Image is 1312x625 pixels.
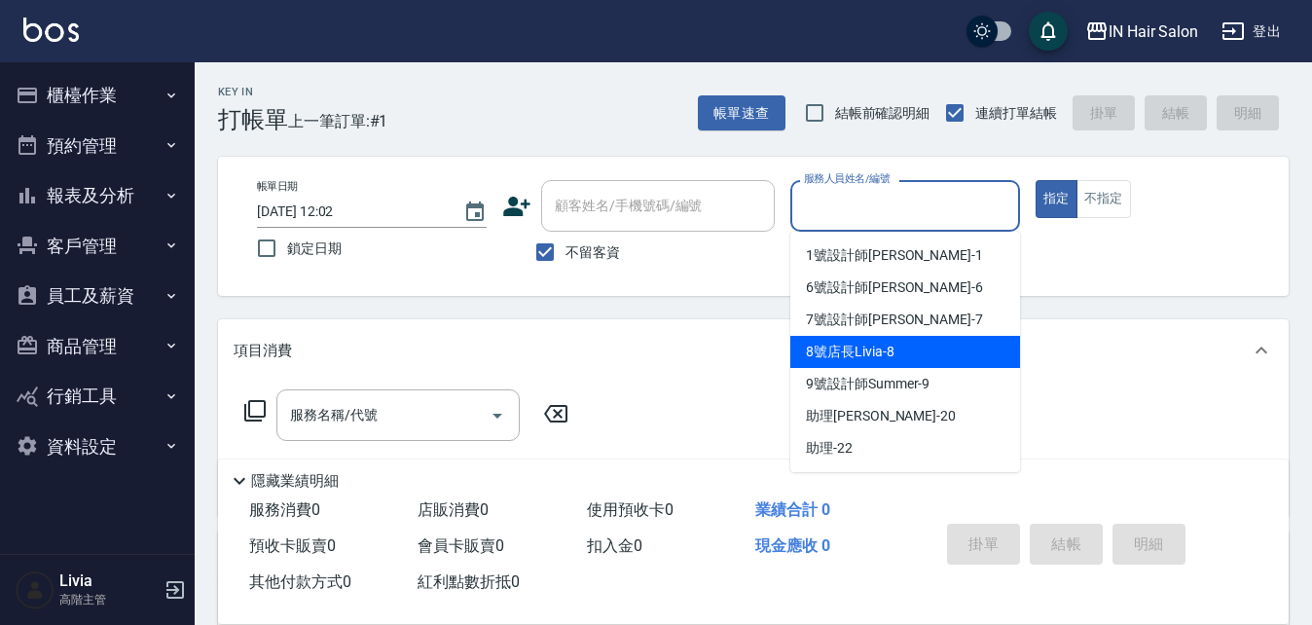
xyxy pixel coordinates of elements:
[8,321,187,372] button: 商品管理
[8,371,187,422] button: 行銷工具
[249,500,320,519] span: 服務消費 0
[975,103,1057,124] span: 連續打單結帳
[418,536,504,555] span: 會員卡販賣 0
[565,242,620,263] span: 不留客資
[1076,180,1131,218] button: 不指定
[218,106,288,133] h3: 打帳單
[452,189,498,236] button: Choose date, selected date is 2025-09-07
[234,341,292,361] p: 項目消費
[806,374,929,394] span: 9號設計師Summer -9
[251,471,339,492] p: 隱藏業績明細
[288,109,388,133] span: 上一筆訂單:#1
[218,319,1289,382] div: 項目消費
[8,271,187,321] button: 員工及薪資
[218,86,288,98] h2: Key In
[418,500,489,519] span: 店販消費 0
[8,422,187,472] button: 資料設定
[1077,12,1206,52] button: IN Hair Salon
[59,571,159,591] h5: Livia
[257,179,298,194] label: 帳單日期
[257,196,444,228] input: YYYY/MM/DD hh:mm
[1036,180,1077,218] button: 指定
[587,500,674,519] span: 使用預收卡 0
[1214,14,1289,50] button: 登出
[8,121,187,171] button: 預約管理
[8,221,187,272] button: 客戶管理
[698,95,785,131] button: 帳單速查
[806,310,983,330] span: 7號設計師[PERSON_NAME] -7
[806,406,956,426] span: 助理[PERSON_NAME] -20
[8,70,187,121] button: 櫃檯作業
[249,536,336,555] span: 預收卡販賣 0
[1109,19,1198,44] div: IN Hair Salon
[587,536,642,555] span: 扣入金 0
[59,591,159,608] p: 高階主管
[806,277,983,298] span: 6號設計師[PERSON_NAME] -6
[418,572,520,591] span: 紅利點數折抵 0
[755,500,830,519] span: 業績合計 0
[1029,12,1068,51] button: save
[806,245,983,266] span: 1號設計師[PERSON_NAME] -1
[804,171,890,186] label: 服務人員姓名/編號
[8,170,187,221] button: 報表及分析
[482,400,513,431] button: Open
[755,536,830,555] span: 現金應收 0
[806,438,853,459] span: 助理 -22
[249,572,351,591] span: 其他付款方式 0
[23,18,79,42] img: Logo
[835,103,930,124] span: 結帳前確認明細
[16,570,55,609] img: Person
[287,239,342,259] span: 鎖定日期
[806,342,893,362] span: 8號店長Livia -8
